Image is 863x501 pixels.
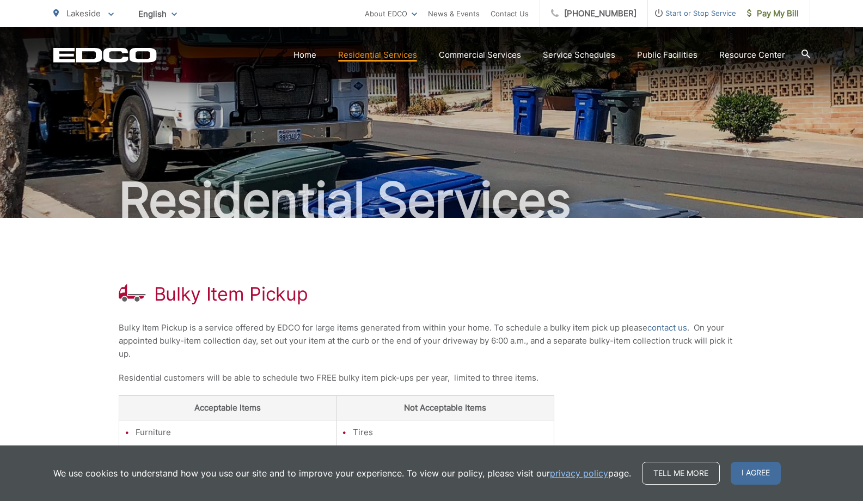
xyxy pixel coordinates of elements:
strong: Not Acceptable Items [404,402,486,413]
p: We use cookies to understand how you use our site and to improve your experience. To view our pol... [53,467,631,480]
strong: Acceptable Items [194,402,261,413]
span: I agree [731,462,781,485]
a: EDCD logo. Return to the homepage. [53,47,157,63]
a: Tell me more [642,462,720,485]
span: Lakeside [66,8,101,19]
a: Public Facilities [637,48,697,62]
li: Tires [353,426,548,439]
p: Residential customers will be able to schedule two FREE bulky item pick-ups per year, limited to ... [119,371,745,384]
a: About EDCO [365,7,417,20]
span: Pay My Bill [747,7,799,20]
a: Commercial Services [439,48,521,62]
a: News & Events [428,7,480,20]
span: English [130,4,185,23]
a: Contact Us [491,7,529,20]
li: Furniture [136,426,331,439]
a: Resource Center [719,48,785,62]
a: Residential Services [338,48,417,62]
a: contact us [647,321,687,334]
h1: Bulky Item Pickup [154,283,308,305]
h2: Residential Services [53,173,810,228]
a: Service Schedules [543,48,615,62]
a: privacy policy [550,467,608,480]
p: Bulky Item Pickup is a service offered by EDCO for large items generated from within your home. T... [119,321,745,361]
a: Home [293,48,316,62]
